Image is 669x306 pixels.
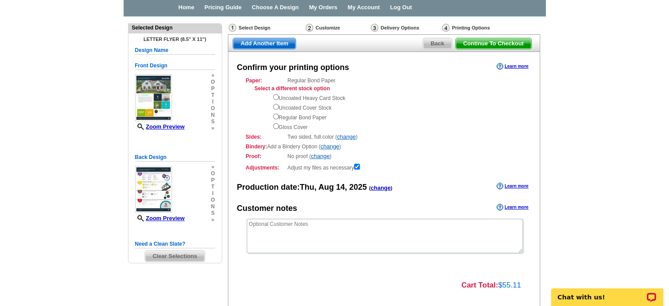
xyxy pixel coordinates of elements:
[211,99,215,105] span: i
[211,112,215,118] span: n
[461,281,498,289] strong: Cart Total:
[135,123,185,130] a: Zoom Preview
[337,133,356,140] a: change
[318,183,334,192] span: Aug
[545,278,669,306] iframe: LiveChat chat widget
[300,183,317,192] span: Thu,
[211,217,215,223] span: »
[349,183,367,192] span: 2025
[211,125,215,132] span: »
[246,152,522,160] div: No proof ( )
[497,63,528,70] a: Learn more
[442,24,450,32] img: Printing Options & Summary
[246,77,285,85] strong: Paper:
[135,46,215,55] h5: Design Name
[135,215,185,221] a: Zoom Preview
[211,85,215,92] span: p
[497,204,528,211] a: Learn more
[211,118,215,125] span: s
[211,105,215,112] span: o
[369,185,392,191] span: ( )
[211,72,215,79] span: »
[246,152,285,160] strong: Proof:
[246,77,522,131] div: Regular Bond Paper
[135,37,215,42] h4: Letter Flyer (8.5" x 11")
[237,182,392,193] div: Production date:
[246,144,267,150] strong: Bindery:
[211,170,215,177] span: o
[246,143,522,151] div: Add a Bindery Option ( )
[371,184,391,191] a: change
[211,184,215,190] span: t
[305,23,370,32] div: Customize
[237,62,349,74] div: Confirm your printing options
[211,92,215,99] span: t
[211,164,215,170] span: »
[135,153,215,162] h5: Back Design
[497,183,528,190] a: Learn more
[273,92,522,131] div: Uncoated Heavy Card Stock Uncoated Cover Stock Regular Bond Paper Gloss Cover
[233,38,296,49] a: Add Another Item
[135,240,215,248] h5: Need a Clean Slate?
[311,153,330,159] a: change
[128,24,222,32] div: Selected Design
[390,4,412,11] a: Log Out
[306,24,313,32] img: Customize
[135,62,215,70] h5: Front Design
[211,197,215,203] span: o
[309,4,337,11] a: My Orders
[246,164,285,172] strong: Adjustments:
[237,203,297,214] div: Customer notes
[135,166,172,213] img: small-thumb.jpg
[441,23,518,34] div: Printing Options
[456,38,531,49] span: Continue To Checkout
[211,190,215,197] span: i
[246,162,522,172] div: Adjust my files as necessary
[347,4,380,11] a: My Account
[321,143,340,150] a: change
[211,177,215,184] span: p
[498,281,521,289] span: $55.11
[145,251,205,262] span: Clear Selections
[205,4,242,11] a: Pricing Guide
[228,23,305,34] div: Select Design
[370,23,441,34] div: Delivery Options
[211,210,215,217] span: s
[371,24,378,32] img: Delivery Options
[252,4,299,11] a: Choose A Design
[178,4,194,11] a: Home
[423,38,452,49] a: Back
[211,79,215,85] span: o
[255,85,330,92] strong: Select a different stock option
[246,133,285,141] strong: Sides:
[246,133,522,141] div: Two sided, full color ( )
[336,183,347,192] span: 14,
[211,203,215,210] span: n
[229,24,236,32] img: Select Design
[135,74,172,121] img: small-thumb.jpg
